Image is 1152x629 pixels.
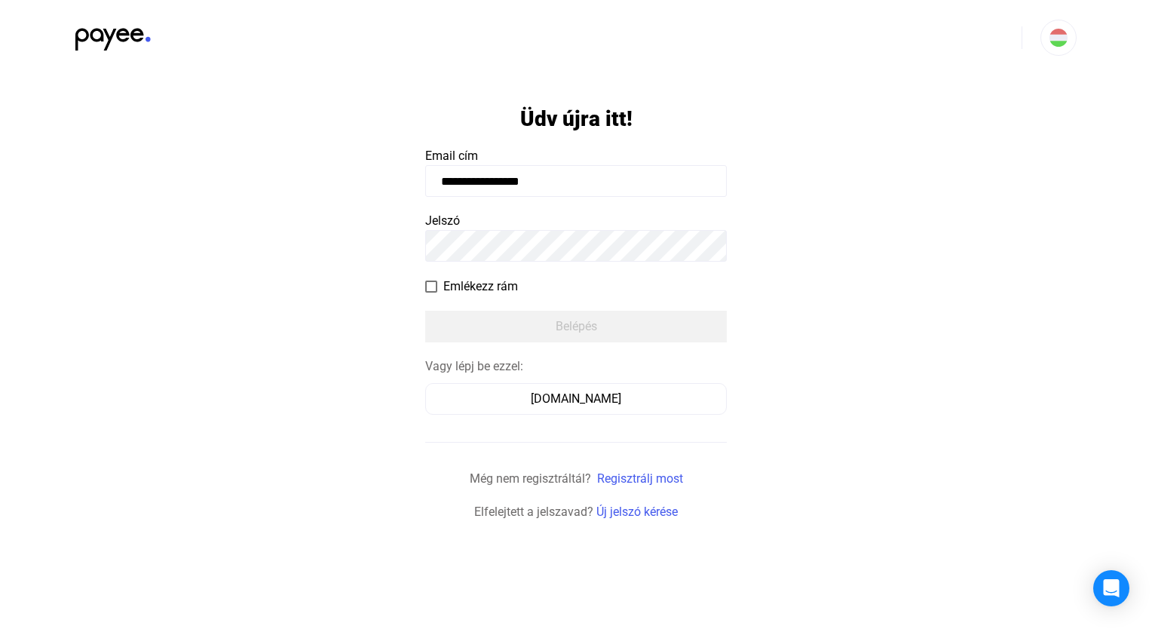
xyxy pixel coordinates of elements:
[597,471,683,486] a: Regisztrálj most
[1040,20,1077,56] button: HU
[1049,29,1068,47] img: HU
[470,471,591,486] span: Még nem regisztráltál?
[425,357,727,376] div: Vagy lépj be ezzel:
[425,213,460,228] span: Jelszó
[1093,570,1129,606] div: Nyissa meg az Intercom Messengert
[531,391,621,406] font: [DOMAIN_NAME]
[75,20,151,51] img: black-payee-blue-dot.svg
[425,383,727,415] button: [DOMAIN_NAME]
[425,311,727,342] button: Belépés
[556,319,597,333] font: Belépés
[596,505,678,519] a: Új jelszó kérése
[520,106,633,132] h1: Üdv újra itt!
[425,149,478,163] span: Email cím
[425,391,727,406] a: [DOMAIN_NAME]
[474,505,593,519] span: Elfelejtett a jelszavad?
[443,279,518,293] font: Emlékezz rám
